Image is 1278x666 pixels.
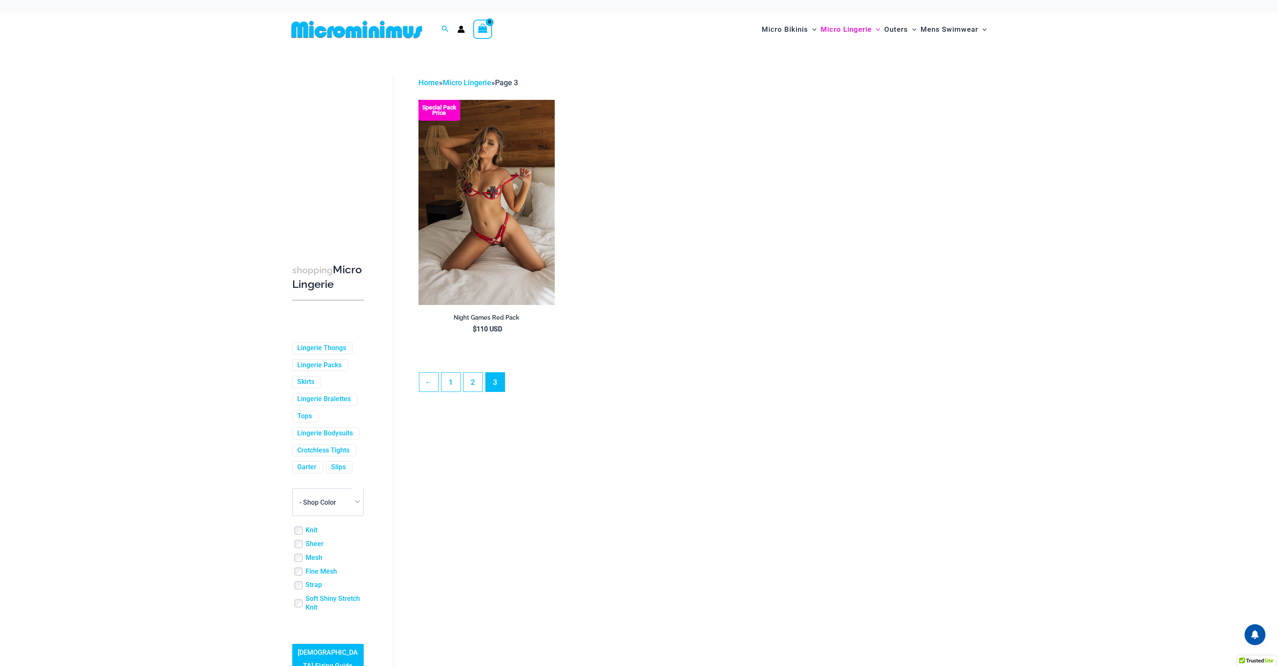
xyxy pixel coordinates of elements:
[760,17,819,42] a: Micro BikinisMenu ToggleMenu Toggle
[457,25,465,33] a: Account icon link
[297,429,353,438] a: Lingerie Bodysuits
[297,446,349,455] a: Crotchless Tights
[306,526,317,535] a: Knit
[306,581,322,590] a: Strap
[762,19,808,40] span: Micro Bikinis
[297,361,342,370] a: Lingerie Packs
[292,70,367,237] iframe: TrustedSite Certified
[495,78,518,87] span: Page 3
[464,373,482,391] a: Page 2
[419,373,438,391] a: ←
[441,24,449,35] a: Search icon link
[299,498,336,506] span: - Shop Color
[808,19,816,40] span: Menu Toggle
[306,540,324,549] a: Sheer
[297,412,312,421] a: Tops
[331,463,346,472] a: Slips
[418,78,439,87] a: Home
[473,325,502,333] bdi: 110 USD
[418,314,555,322] h2: Night Games Red Pack
[418,314,555,325] a: Night Games Red Pack
[297,463,316,472] a: Garter
[418,78,518,87] span: » »
[921,19,978,40] span: Mens Swimwear
[293,489,363,516] span: - Shop Color
[306,567,337,576] a: Fine Mesh
[418,100,555,305] img: Night Games Red 1133 Bralette 6133 Thong 04
[486,373,505,391] span: Page 3
[819,17,882,42] a: Micro LingerieMenu ToggleMenu Toggle
[884,19,908,40] span: Outers
[978,19,987,40] span: Menu Toggle
[443,78,491,87] a: Micro Lingerie
[473,325,477,333] span: $
[821,19,872,40] span: Micro Lingerie
[306,554,322,562] a: Mesh
[292,265,333,275] span: shopping
[441,373,460,391] a: Page 1
[297,395,351,404] a: Lingerie Bralettes
[758,15,990,43] nav: Site Navigation
[882,17,918,42] a: OutersMenu ToggleMenu Toggle
[418,372,990,397] nav: Product Pagination
[297,378,314,386] a: Skirts
[872,19,880,40] span: Menu Toggle
[292,488,364,516] span: - Shop Color
[306,595,364,612] a: Soft Shiny Stretch Knit
[918,17,989,42] a: Mens SwimwearMenu ToggleMenu Toggle
[292,263,364,292] h3: Micro Lingerie
[288,20,426,39] img: MM SHOP LOGO FLAT
[418,100,555,305] a: Night Games Red 1133 Bralette 6133 Thong 04 Night Games Red 1133 Bralette 6133 Thong 06Night Game...
[473,20,492,39] a: View Shopping Cart, empty
[418,105,460,116] b: Special Pack Price
[908,19,916,40] span: Menu Toggle
[297,344,346,353] a: Lingerie Thongs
